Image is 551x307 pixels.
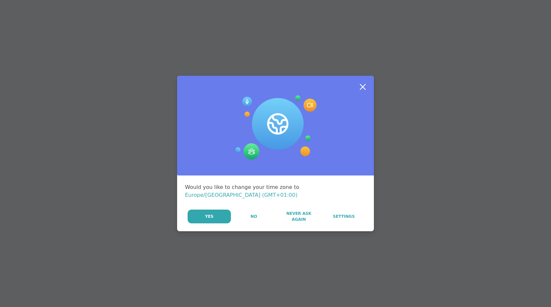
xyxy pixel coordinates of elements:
span: Yes [205,214,214,219]
button: No [232,210,276,223]
span: Europe/[GEOGRAPHIC_DATA] (GMT+01:00) [185,192,297,198]
img: Session Experience [235,95,316,160]
span: No [251,214,257,219]
a: Settings [322,210,366,223]
button: Never Ask Again [276,210,321,223]
button: Yes [188,210,231,223]
span: Never Ask Again [280,211,317,222]
span: Settings [333,214,355,219]
div: Would you like to change your time zone to [185,183,366,199]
